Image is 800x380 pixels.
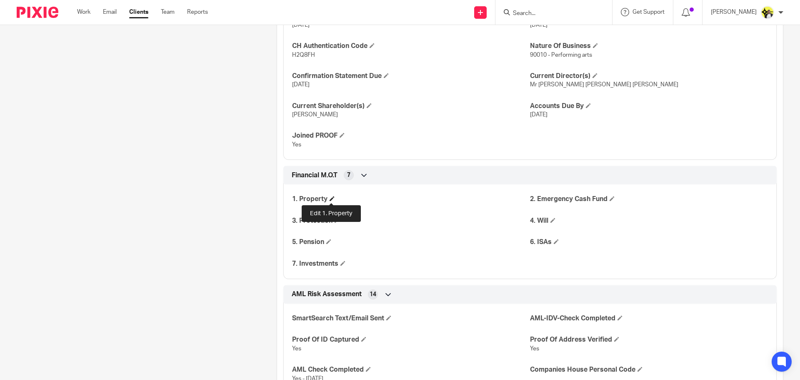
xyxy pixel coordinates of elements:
[530,195,768,204] h4: 2. Emergency Cash Fund
[292,365,530,374] h4: AML Check Completed
[530,22,547,28] span: [DATE]
[530,72,768,81] h4: Current Director(s)
[292,52,315,58] span: H2Q8FH
[761,6,774,19] img: Carine-Starbridge.jpg
[530,112,547,118] span: [DATE]
[632,9,665,15] span: Get Support
[292,42,530,50] h4: CH Authentication Code
[370,290,376,299] span: 14
[512,10,587,18] input: Search
[530,102,768,111] h4: Accounts Due By
[530,346,539,352] span: Yes
[292,259,530,268] h4: 7. Investments
[530,42,768,50] h4: Nature Of Business
[17,7,58,18] img: Pixie
[530,365,768,374] h4: Companies House Personal Code
[292,335,530,344] h4: Proof Of ID Captured
[77,8,90,16] a: Work
[711,8,757,16] p: [PERSON_NAME]
[292,238,530,247] h4: 5. Pension
[530,216,768,225] h4: 4. Will
[292,314,530,323] h4: SmartSearch Text/Email Sent
[292,171,337,180] span: Financial M.O.T
[530,52,592,58] span: 90010 - Performing arts
[292,346,301,352] span: Yes
[103,8,117,16] a: Email
[187,8,208,16] a: Reports
[292,72,530,81] h4: Confirmation Statement Due
[129,8,148,16] a: Clients
[292,112,338,118] span: [PERSON_NAME]
[530,335,768,344] h4: Proof Of Address Verified
[161,8,175,16] a: Team
[292,22,310,28] span: [DATE]
[292,216,530,225] h4: 3. Protection
[347,171,350,179] span: 7
[292,102,530,111] h4: Current Shareholder(s)
[292,142,301,148] span: Yes
[292,82,310,88] span: [DATE]
[530,314,768,323] h4: AML-IDV-Check Completed
[292,290,362,299] span: AML Risk Assessment
[292,131,530,140] h4: Joined PROOF
[530,238,768,247] h4: 6. ISAs
[530,82,678,88] span: Mr [PERSON_NAME] [PERSON_NAME] [PERSON_NAME]
[292,195,530,204] h4: 1. Property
